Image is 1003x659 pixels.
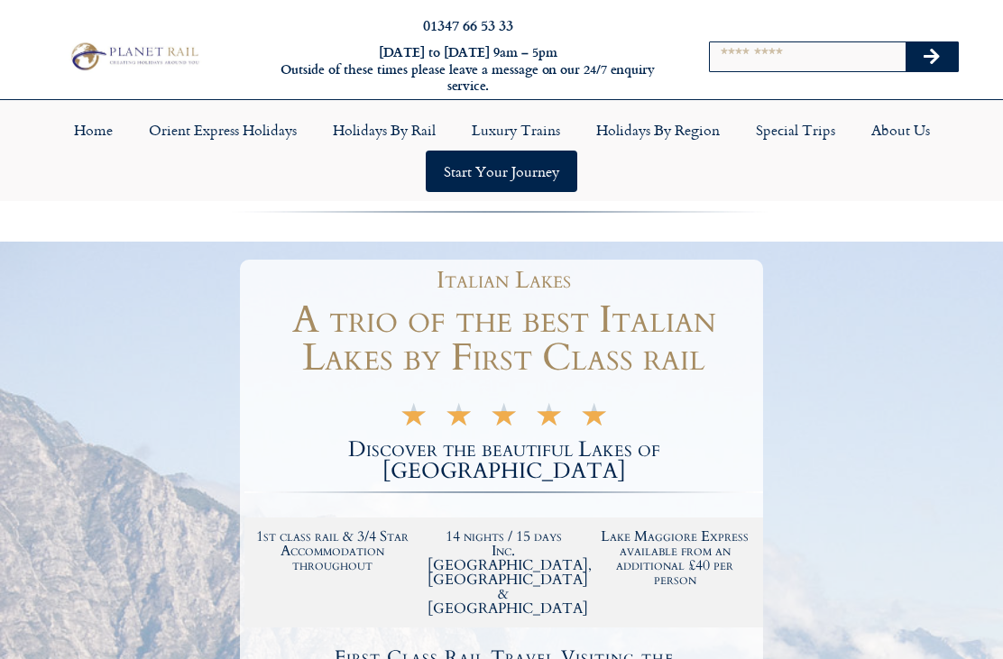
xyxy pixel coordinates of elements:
[906,42,958,71] button: Search
[400,407,608,428] div: 5/5
[738,109,853,151] a: Special Trips
[256,529,409,572] h2: 1st class rail & 3/4 Star Accommodation throughout
[423,14,513,35] a: 01347 66 53 33
[454,109,578,151] a: Luxury Trains
[56,109,131,151] a: Home
[253,269,754,292] h1: Italian Lakes
[428,529,581,616] h2: 14 nights / 15 days Inc. [GEOGRAPHIC_DATA], [GEOGRAPHIC_DATA] & [GEOGRAPHIC_DATA]
[315,109,454,151] a: Holidays by Rail
[272,44,665,95] h6: [DATE] to [DATE] 9am – 5pm Outside of these times please leave a message on our 24/7 enquiry serv...
[580,411,608,428] i: ★
[244,439,763,482] h2: Discover the beautiful Lakes of [GEOGRAPHIC_DATA]
[853,109,948,151] a: About Us
[244,301,763,377] h1: A trio of the best Italian Lakes by First Class rail
[66,40,202,73] img: Planet Rail Train Holidays Logo
[535,411,563,428] i: ★
[445,411,473,428] i: ★
[578,109,738,151] a: Holidays by Region
[426,151,577,192] a: Start your Journey
[598,529,751,587] h2: Lake Maggiore Express available from an additional £40 per person
[400,411,428,428] i: ★
[9,109,994,192] nav: Menu
[490,411,518,428] i: ★
[131,109,315,151] a: Orient Express Holidays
